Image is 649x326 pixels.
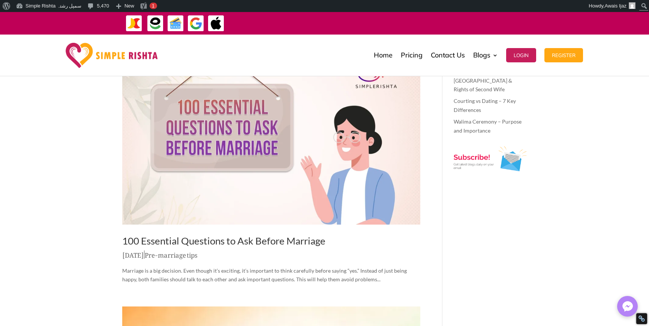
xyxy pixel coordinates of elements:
[544,48,583,62] button: Register
[147,15,164,32] img: EasyPaisa-icon
[638,315,645,322] div: Restore Info Box &#10;&#10;NoFollow Info:&#10; META-Robots NoFollow: &#09;false&#10; META-Robots ...
[187,15,204,32] img: GooglePay-icon
[122,249,420,264] p: |
[454,118,522,134] a: Walima Ceremony – Purpose and Importance
[605,3,627,9] span: Awais Ijaz
[152,3,154,9] span: 1
[208,15,225,32] img: ApplePay-icon
[473,36,498,74] a: Blogs
[122,57,420,284] article: Marriage is a big decision. Even though it’s exciting, it’s important to think carefully before s...
[506,36,536,74] a: Login
[374,36,393,74] a: Home
[401,36,423,74] a: Pricing
[145,246,198,261] a: Pre-marriage tips
[544,36,583,74] a: Register
[122,246,144,261] span: [DATE]
[167,15,184,32] img: Credit Cards
[454,98,516,113] a: Courting vs Dating – 7 Key Differences
[431,36,465,74] a: Contact Us
[506,48,536,62] button: Login
[126,15,142,32] img: JazzCash-icon
[122,235,325,247] a: 100 Essential Questions to Ask Before Marriage
[620,299,635,314] img: Messenger
[122,57,420,225] img: 100 Essential Questions to Ask Before Marriage
[454,68,512,93] a: Second Marriage Law in [GEOGRAPHIC_DATA] & Rights of Second Wife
